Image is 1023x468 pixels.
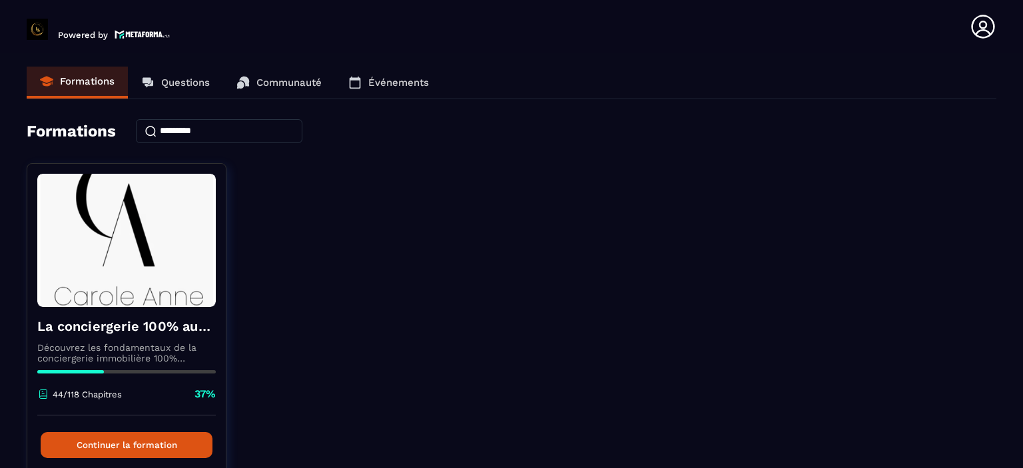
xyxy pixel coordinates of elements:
[27,122,116,140] h4: Formations
[335,67,442,99] a: Événements
[37,342,216,363] p: Découvrez les fondamentaux de la conciergerie immobilière 100% automatisée. Cette formation est c...
[27,19,48,40] img: logo-branding
[223,67,335,99] a: Communauté
[53,389,122,399] p: 44/118 Chapitres
[128,67,223,99] a: Questions
[41,432,212,458] button: Continuer la formation
[368,77,429,89] p: Événements
[161,77,210,89] p: Questions
[37,317,216,336] h4: La conciergerie 100% automatisée
[115,29,170,40] img: logo
[37,174,216,307] img: formation-background
[60,75,115,87] p: Formations
[27,67,128,99] a: Formations
[194,387,216,401] p: 37%
[256,77,322,89] p: Communauté
[58,30,108,40] p: Powered by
